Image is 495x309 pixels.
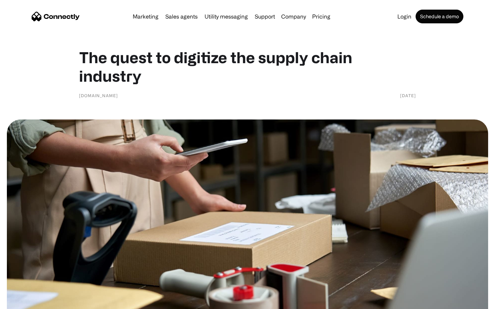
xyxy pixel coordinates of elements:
[202,14,251,19] a: Utility messaging
[130,14,161,19] a: Marketing
[79,48,416,85] h1: The quest to digitize the supply chain industry
[400,92,416,99] div: [DATE]
[281,12,306,21] div: Company
[79,92,118,99] div: [DOMAIN_NAME]
[309,14,333,19] a: Pricing
[7,297,41,307] aside: Language selected: English
[14,297,41,307] ul: Language list
[395,14,414,19] a: Login
[416,10,463,23] a: Schedule a demo
[252,14,278,19] a: Support
[163,14,200,19] a: Sales agents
